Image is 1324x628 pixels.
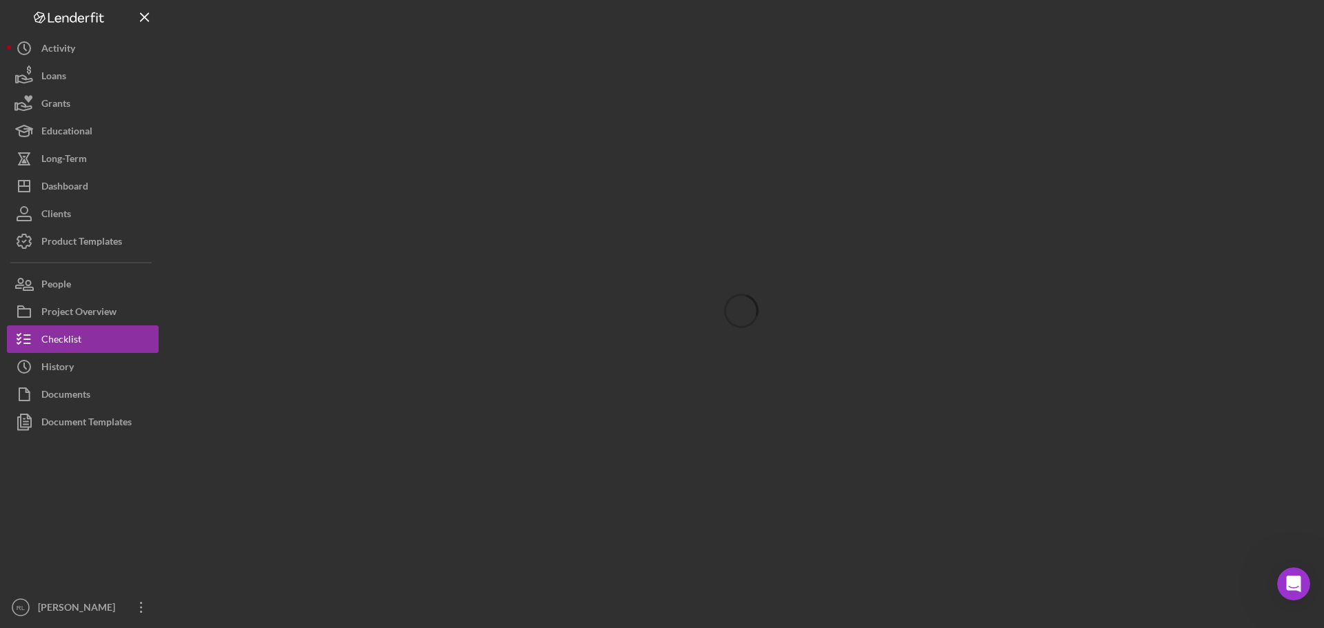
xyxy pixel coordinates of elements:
div: Product Templates [41,227,122,259]
button: Project Overview [7,298,159,325]
button: Activity [7,34,159,62]
button: People [7,270,159,298]
div: Educational [41,117,92,148]
button: Dashboard [7,172,159,200]
div: Documents [41,381,90,412]
div: Checklist [41,325,81,356]
div: Clients [41,200,71,231]
button: Documents [7,381,159,408]
div: Dashboard [41,172,88,203]
button: Checklist [7,325,159,353]
button: Educational [7,117,159,145]
button: Long-Term [7,145,159,172]
div: Activity [41,34,75,65]
div: Long-Term [41,145,87,176]
button: Loans [7,62,159,90]
button: RL[PERSON_NAME] [7,594,159,621]
div: People [41,270,71,301]
div: [PERSON_NAME] [34,594,124,625]
div: Grants [41,90,70,121]
button: Grants [7,90,159,117]
div: History [41,353,74,384]
div: Document Templates [41,408,132,439]
button: Document Templates [7,408,159,436]
div: Project Overview [41,298,117,329]
iframe: Intercom live chat [1277,567,1310,600]
button: History [7,353,159,381]
button: Clients [7,200,159,227]
text: RL [17,604,26,611]
button: Product Templates [7,227,159,255]
div: Loans [41,62,66,93]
